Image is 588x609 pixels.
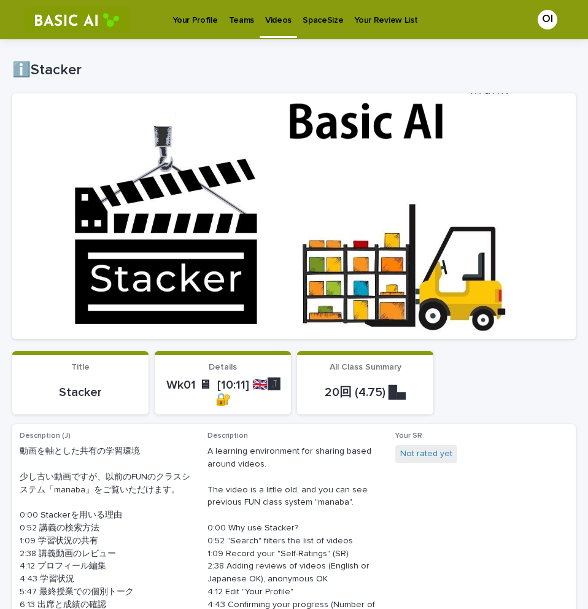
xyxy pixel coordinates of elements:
span: Title [71,363,90,371]
span: Description (J) [20,432,71,440]
p: Stacker [20,385,141,400]
div: OI [538,10,557,29]
span: All Class Summary [330,363,401,371]
span: Description [207,432,248,440]
a: Not rated yet [400,448,452,460]
span: Your SR [395,432,422,440]
p: Wk01 🖥 [10:11] 🇬🇧🅹️ 🔐 [162,378,284,407]
p: ℹ️Stacker [12,61,571,79]
img: RtIB8pj2QQiOZo6waziI [25,7,129,32]
p: 20回 (4.75) █▄ [304,385,426,400]
span: Details [209,363,237,371]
